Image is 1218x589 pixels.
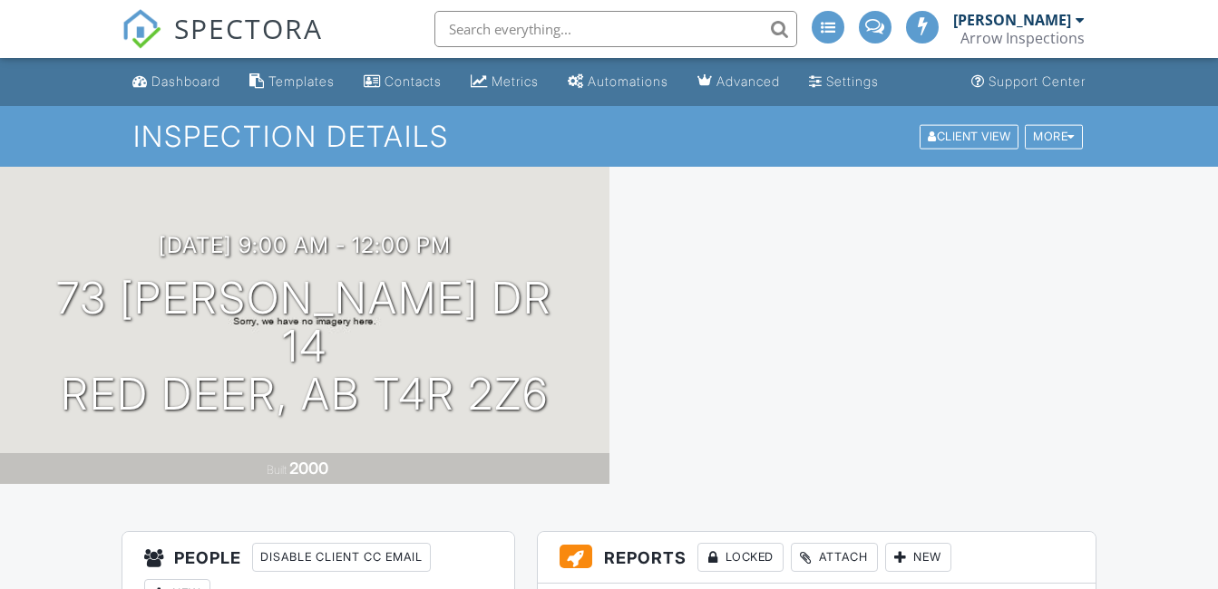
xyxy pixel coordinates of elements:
div: Templates [268,73,335,89]
div: Settings [826,73,879,89]
span: SPECTORA [174,9,323,47]
div: Arrow Inspections [960,29,1085,47]
h1: 73 [PERSON_NAME] Dr 14 Red Deer, AB T4R 2Z6 [29,275,580,418]
a: Contacts [356,65,449,99]
a: SPECTORA [122,24,323,63]
div: Automations [588,73,668,89]
div: Attach [791,543,878,572]
img: The Best Home Inspection Software - Spectora [122,9,161,49]
input: Search everything... [434,11,797,47]
h3: [DATE] 9:00 am - 12:00 pm [159,233,451,257]
a: Client View [918,129,1023,142]
div: Dashboard [151,73,220,89]
div: Advanced [716,73,780,89]
span: Built [267,463,287,477]
div: Support Center [989,73,1086,89]
h3: Reports [538,532,1096,584]
a: Settings [802,65,886,99]
div: Contacts [385,73,442,89]
a: Templates [242,65,342,99]
div: More [1025,124,1083,149]
a: Metrics [463,65,546,99]
a: Dashboard [125,65,228,99]
div: Metrics [492,73,539,89]
div: 2000 [289,459,328,478]
div: Locked [697,543,784,572]
div: New [885,543,951,572]
div: Disable Client CC Email [252,543,431,572]
h1: Inspection Details [133,121,1085,152]
div: [PERSON_NAME] [953,11,1071,29]
a: Automations (Basic) [560,65,676,99]
a: Support Center [964,65,1093,99]
a: Advanced [690,65,787,99]
div: Client View [920,124,1018,149]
